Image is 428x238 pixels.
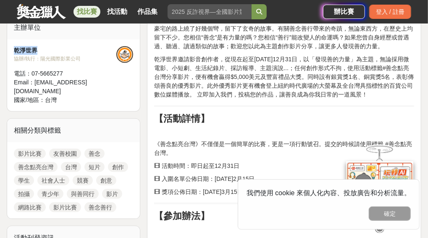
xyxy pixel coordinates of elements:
[14,55,116,63] div: 協辦/執行： 陽光國際影業公司
[154,211,210,221] strong: 【參加辦法】
[45,97,57,103] span: 台灣
[74,6,100,18] a: 找比賽
[14,78,116,96] div: Email： [EMAIL_ADDRESS][DOMAIN_NAME]
[154,188,414,196] p: 🎞 獎項公佈⽇期：[DATE]3⽉15⽇
[7,16,140,39] div: 主辦單位
[154,113,210,124] strong: 【活動詳情】
[67,189,99,199] a: 與善同行
[14,189,34,199] a: 拍攝
[84,162,105,172] a: 短片
[104,6,131,18] a: 找活動
[154,55,414,99] p: 乾淨世界邀請影⾳創作者，從現在起⾄[DATE]12⽉31⽇，以「發現善的⼒量」為主題，無論採⽤微電影、⼩短劇、⽣活紀錄片、採訪報導、主題演說...；任何創作形式不拘，使⽤活動標籤#善念點亮台灣分...
[154,140,414,157] p: 《善念點亮台灣》不僅僅是⼀個簡單的比賽，更是⼀項⾏動號召。提交的時候請使⽤標籤 #善念點亮台灣。
[168,4,252,19] input: 2025 反詐視界—全國影片競賽
[96,175,116,186] a: 創意
[102,189,122,199] a: 影片
[37,189,63,199] a: 青少年
[14,202,46,212] a: 網路比賽
[14,149,46,159] a: 影片比賽
[14,162,58,172] a: 善念點亮台灣
[49,149,81,159] a: 友善校園
[247,189,411,196] span: 我們使用 cookie 來個人化內容、投放廣告和分析流量。
[14,97,45,103] span: 國家/地區：
[323,5,365,19] a: 辦比賽
[61,162,81,172] a: 台灣
[346,161,413,217] img: d2146d9a-e6f6-4337-9592-8cefde37ba6b.png
[108,162,128,172] a: 創作
[369,207,411,221] button: 確定
[14,175,34,186] a: 學生
[84,149,105,159] a: 善念
[369,5,411,19] div: 登入 / 註冊
[37,175,69,186] a: 社會人士
[7,119,140,142] div: 相關分類與標籤
[154,175,414,183] p: 🎞 入圍名單公佈⽇期：[DATE]2⽉15⽇
[14,69,116,78] div: 電話： 07-5665277
[154,7,414,51] p: 還記得[DATE]1⽉的那場加州⼤火嗎？那場燒光了⼤片千萬美元級別豪宅的超級⼤火，卻在火舌吞噬豪宅的路上繞了好幾個彎，留下了⽞奇的故事。有關善念善⾏帶來的奇蹟，無論東⻄⽅，在歷史上均留下不少。您...
[154,162,414,170] p: 🎞 活動時間：即日起⾄12⽉31⽇
[49,202,81,212] a: 影片比賽
[73,175,93,186] a: 競賽
[84,202,116,212] a: 善念善行
[134,6,161,18] a: 作品集
[14,46,116,55] div: 乾淨世界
